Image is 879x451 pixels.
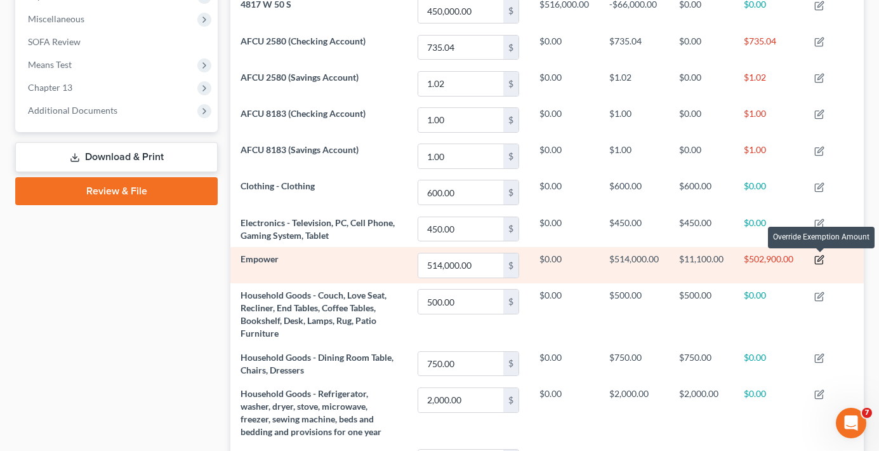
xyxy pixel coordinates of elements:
[768,227,875,248] div: Override Exemption Amount
[599,65,669,102] td: $1.02
[599,346,669,382] td: $750.00
[503,253,519,278] div: $
[669,29,734,65] td: $0.00
[734,29,804,65] td: $735.04
[599,283,669,345] td: $500.00
[503,36,519,60] div: $
[669,211,734,247] td: $450.00
[241,72,359,83] span: AFCU 2580 (Savings Account)
[418,144,503,168] input: 0.00
[734,102,804,138] td: $1.00
[599,29,669,65] td: $735.04
[529,247,599,283] td: $0.00
[503,144,519,168] div: $
[418,388,503,412] input: 0.00
[529,138,599,174] td: $0.00
[18,30,218,53] a: SOFA Review
[734,138,804,174] td: $1.00
[503,108,519,132] div: $
[529,65,599,102] td: $0.00
[418,72,503,96] input: 0.00
[241,108,366,119] span: AFCU 8183 (Checking Account)
[418,108,503,132] input: 0.00
[669,65,734,102] td: $0.00
[734,247,804,283] td: $502,900.00
[503,352,519,376] div: $
[28,59,72,70] span: Means Test
[241,36,366,46] span: AFCU 2580 (Checking Account)
[669,175,734,211] td: $600.00
[669,247,734,283] td: $11,100.00
[503,180,519,205] div: $
[28,105,117,116] span: Additional Documents
[669,138,734,174] td: $0.00
[599,382,669,443] td: $2,000.00
[734,283,804,345] td: $0.00
[529,175,599,211] td: $0.00
[599,138,669,174] td: $1.00
[734,175,804,211] td: $0.00
[241,217,395,241] span: Electronics - Television, PC, Cell Phone, Gaming System, Tablet
[529,29,599,65] td: $0.00
[28,13,84,24] span: Miscellaneous
[529,283,599,345] td: $0.00
[599,102,669,138] td: $1.00
[241,290,387,339] span: Household Goods - Couch, Love Seat, Recliner, End Tables, Coffee Tables, Bookshelf, Desk, Lamps, ...
[836,408,866,438] iframe: Intercom live chat
[669,102,734,138] td: $0.00
[418,352,503,376] input: 0.00
[241,144,359,155] span: AFCU 8183 (Savings Account)
[503,72,519,96] div: $
[418,217,503,241] input: 0.00
[418,180,503,205] input: 0.00
[241,180,315,191] span: Clothing - Clothing
[599,175,669,211] td: $600.00
[241,388,381,437] span: Household Goods - Refrigerator, washer, dryer, stove, microwave, freezer, sewing machine, beds an...
[529,346,599,382] td: $0.00
[418,290,503,314] input: 0.00
[529,102,599,138] td: $0.00
[734,65,804,102] td: $1.02
[734,346,804,382] td: $0.00
[15,142,218,172] a: Download & Print
[503,217,519,241] div: $
[418,253,503,278] input: 0.00
[418,36,503,60] input: 0.00
[503,290,519,314] div: $
[28,82,72,93] span: Chapter 13
[28,36,81,47] span: SOFA Review
[241,352,393,375] span: Household Goods - Dining Room Table, Chairs, Dressers
[503,388,519,412] div: $
[862,408,872,418] span: 7
[734,211,804,247] td: $0.00
[669,283,734,345] td: $500.00
[734,382,804,443] td: $0.00
[599,211,669,247] td: $450.00
[529,382,599,443] td: $0.00
[669,382,734,443] td: $2,000.00
[669,346,734,382] td: $750.00
[599,247,669,283] td: $514,000.00
[529,211,599,247] td: $0.00
[241,253,279,264] span: Empower
[15,177,218,205] a: Review & File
